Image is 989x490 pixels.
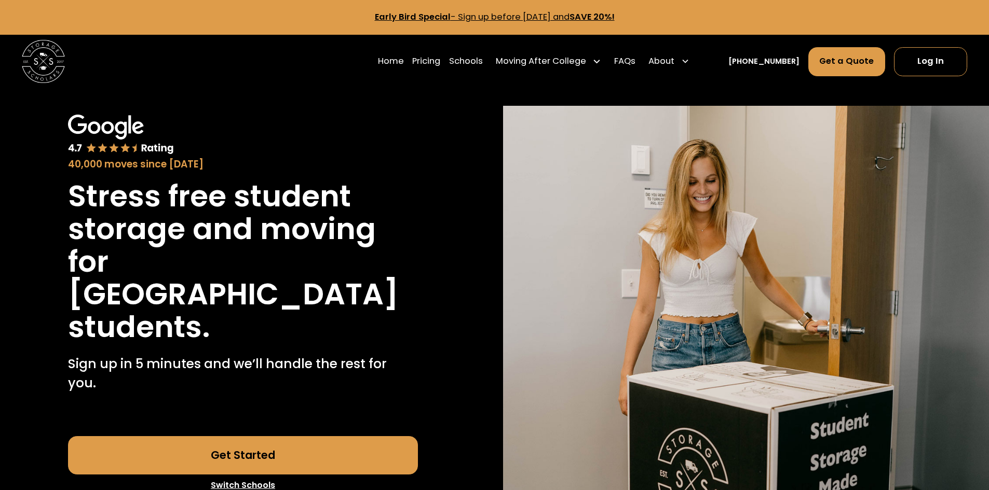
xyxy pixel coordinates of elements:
a: Get Started [68,436,418,475]
a: Pricing [412,46,440,76]
img: Storage Scholars main logo [22,40,65,83]
div: 40,000 moves since [DATE] [68,157,418,172]
a: Log In [894,47,967,76]
h1: Stress free student storage and moving for [68,180,418,278]
strong: Early Bird Special [375,11,451,23]
img: Google 4.7 star rating [68,115,174,155]
strong: SAVE 20%! [570,11,615,23]
p: Sign up in 5 minutes and we’ll handle the rest for you. [68,354,418,393]
a: FAQs [614,46,635,76]
a: Schools [449,46,483,76]
a: Get a Quote [808,47,886,76]
a: [PHONE_NUMBER] [728,56,800,67]
div: About [648,55,674,68]
a: Early Bird Special- Sign up before [DATE] andSAVE 20%! [375,11,615,23]
div: Moving After College [496,55,586,68]
h1: [GEOGRAPHIC_DATA] [68,278,399,311]
h1: students. [68,311,210,343]
a: Home [378,46,404,76]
